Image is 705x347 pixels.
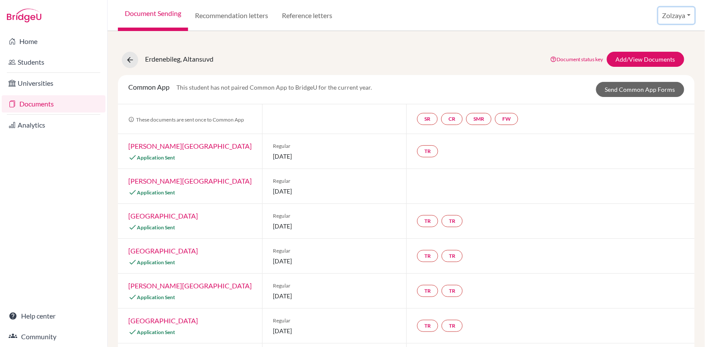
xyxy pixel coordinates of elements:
[596,82,684,97] a: Send Common App Forms
[441,113,463,125] a: CR
[273,152,396,161] span: [DATE]
[273,212,396,220] span: Regular
[273,317,396,325] span: Regular
[273,187,396,196] span: [DATE]
[137,189,175,196] span: Application Sent
[2,328,105,345] a: Community
[137,329,175,335] span: Application Sent
[2,53,105,71] a: Students
[273,291,396,300] span: [DATE]
[2,95,105,113] a: Documents
[607,52,684,67] a: Add/View Documents
[466,113,492,125] a: SMR
[442,285,463,297] a: TR
[273,256,396,266] span: [DATE]
[137,224,175,231] span: Application Sent
[176,84,372,91] span: This student has not paired Common App to BridgeU for the current year.
[137,259,175,266] span: Application Sent
[128,212,198,220] a: [GEOGRAPHIC_DATA]
[417,113,438,125] a: SR
[2,116,105,134] a: Analytics
[273,142,396,150] span: Regular
[128,177,252,185] a: [PERSON_NAME][GEOGRAPHIC_DATA]
[128,116,244,123] span: These documents are sent once to Common App
[128,316,198,325] a: [GEOGRAPHIC_DATA]
[442,215,463,227] a: TR
[7,9,41,22] img: Bridge-U
[128,247,198,255] a: [GEOGRAPHIC_DATA]
[128,142,252,150] a: [PERSON_NAME][GEOGRAPHIC_DATA]
[442,320,463,332] a: TR
[273,177,396,185] span: Regular
[417,250,438,262] a: TR
[128,83,170,91] span: Common App
[137,154,175,161] span: Application Sent
[145,55,213,63] span: Erdenebileg, Altansuvd
[2,307,105,325] a: Help center
[550,56,603,63] a: Document status key
[417,145,438,157] a: TR
[273,282,396,290] span: Regular
[137,294,175,300] span: Application Sent
[273,247,396,255] span: Regular
[128,281,252,290] a: [PERSON_NAME][GEOGRAPHIC_DATA]
[495,113,518,125] a: FW
[2,33,105,50] a: Home
[2,75,105,92] a: Universities
[442,250,463,262] a: TR
[417,215,438,227] a: TR
[273,326,396,335] span: [DATE]
[659,7,695,24] button: Zolzaya
[417,285,438,297] a: TR
[417,320,438,332] a: TR
[273,222,396,231] span: [DATE]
